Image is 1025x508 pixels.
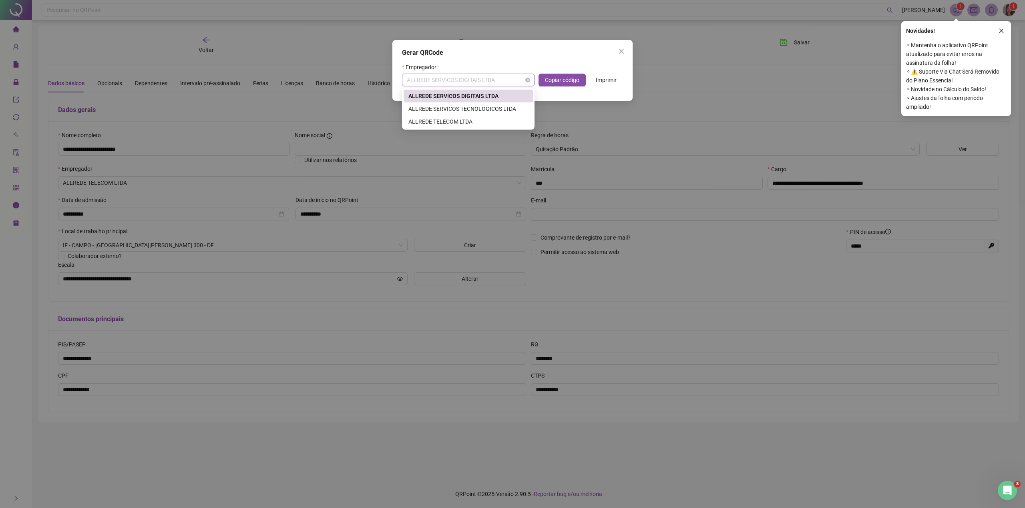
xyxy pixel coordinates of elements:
[906,26,935,35] span: Novidades !
[596,76,617,84] span: Imprimir
[404,90,533,102] div: ALLREDE SERVICOS DIGITAIS LTDA
[1014,481,1021,487] span: 3
[906,67,1006,85] span: ⚬ ⚠️ Suporte Via Chat Será Removido do Plano Essencial
[404,102,533,115] div: ALLREDE SERVICOS TECNOLOGICOS LTDA
[408,92,528,100] div: ALLREDE SERVICOS DIGITAIS LTDA
[539,74,586,86] button: Copiar código
[618,48,625,54] span: close
[999,28,1004,34] span: close
[408,117,528,126] div: ALLREDE TELECOM LTDA
[404,115,533,128] div: ALLREDE TELECOM LTDA
[408,104,528,113] div: ALLREDE SERVICOS TECNOLOGICOS LTDA
[402,48,623,58] div: Gerar QRCode
[906,41,1006,67] span: ⚬ Mantenha o aplicativo QRPoint atualizado para evitar erros na assinatura da folha!
[998,481,1017,500] iframe: Intercom live chat
[906,94,1006,111] span: ⚬ Ajustes da folha com período ampliado!
[615,45,628,58] button: Close
[402,61,442,74] label: Empregador
[589,74,623,86] button: Imprimir
[545,76,579,84] span: Copiar código
[525,78,530,82] span: close-circle
[407,74,530,86] span: ALLREDE SERVICOS DIGITAIS LTDA
[906,85,1006,94] span: ⚬ Novidade no Cálculo do Saldo!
